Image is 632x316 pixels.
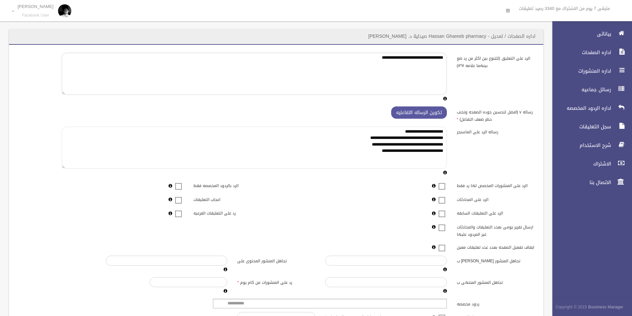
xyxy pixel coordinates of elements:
[188,208,276,217] label: رد على التعليقات الفرعيه
[547,27,632,41] a: بياناتى
[555,303,587,311] span: Copyright © 2015
[547,119,632,134] a: سجل التعليقات
[547,31,613,37] span: بياناتى
[547,157,632,171] a: الاشتراك
[452,221,539,238] label: ارسال تقرير يومى بعدد التعليقات والمحادثات غير المردود عليها
[452,194,539,203] label: الرد على المحادثات
[360,30,543,43] header: اداره الصفحات / تعديل - Hassan Ghareeb pharmacy صيدلية د. [PERSON_NAME]
[547,179,613,186] span: الاتصال بنا
[547,138,632,153] a: شرح الاستخدام
[452,127,539,136] label: رساله الرد على الماسنجر
[547,82,632,97] a: رسائل جماعيه
[547,105,613,111] span: اداره الردود المخصصه
[547,86,613,93] span: رسائل جماعيه
[391,106,447,119] button: تكوين الرساله التفاعليه
[547,49,613,56] span: اداره الصفحات
[588,303,623,311] strong: Bussiness Manager
[188,180,276,190] label: الرد بالردود المخصصه فقط
[547,175,632,190] a: الاتصال بنا
[452,208,539,217] label: الرد على التعليقات السابقه
[547,142,613,149] span: شرح الاستخدام
[452,277,539,286] label: تجاهل المنشور المنتهى ب
[232,256,320,265] label: تجاهل المنشور المحتوى على
[452,106,539,123] label: رساله v (افضل لتحسين جوده الصفحه وتجنب حظر ضعف التفاعل)
[452,180,539,190] label: الرد على المنشورات المخصص لها رد فقط
[452,242,539,251] label: ايقاف تفعيل الصفحه بعدد عدد تعليقات معين
[18,13,53,18] small: Facebook User
[547,64,632,78] a: اداره المنشورات
[547,123,613,130] span: سجل التعليقات
[18,4,53,9] p: [PERSON_NAME]
[547,68,613,74] span: اداره المنشورات
[452,299,539,308] label: ردود مخصصه
[452,256,539,265] label: تجاهل المنشور [PERSON_NAME] ب
[232,277,320,286] label: رد على المنشورات من كام يوم
[188,194,276,203] label: اعجاب التعليقات
[547,45,632,60] a: اداره الصفحات
[452,53,539,69] label: الرد على التعليق (للتنوع بين اكثر من رد ضع بينهما علامه #*#)
[547,101,632,115] a: اداره الردود المخصصه
[547,160,613,167] span: الاشتراك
